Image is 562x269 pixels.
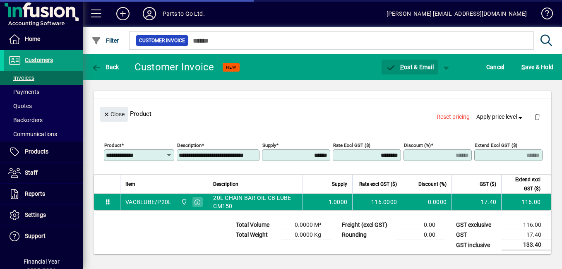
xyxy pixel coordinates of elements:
[8,117,43,123] span: Backorders
[502,230,551,240] td: 17.40
[519,60,555,74] button: Save & Hold
[4,71,83,85] a: Invoices
[527,113,547,120] app-page-header-button: Delete
[179,197,188,207] span: DAE - Great Barrier Island
[89,60,121,74] button: Back
[232,230,281,240] td: Total Weight
[281,230,331,240] td: 0.0000 Kg
[387,7,527,20] div: [PERSON_NAME] [EMAIL_ADDRESS][DOMAIN_NAME]
[476,113,524,121] span: Apply price level
[100,107,128,122] button: Close
[4,163,83,183] a: Staff
[486,60,504,74] span: Cancel
[4,142,83,162] a: Products
[333,142,370,148] mat-label: Rate excl GST ($)
[89,33,121,48] button: Filter
[139,36,185,45] span: Customer Invoice
[4,205,83,226] a: Settings
[418,180,447,189] span: Discount (%)
[213,180,238,189] span: Description
[491,80,533,95] button: Product
[475,142,517,148] mat-label: Extend excl GST ($)
[332,180,347,189] span: Supply
[382,60,438,74] button: Post & Email
[358,198,397,206] div: 116.0000
[386,64,434,70] span: ost & Email
[91,64,119,70] span: Back
[4,29,83,50] a: Home
[452,240,502,250] td: GST inclusive
[163,7,205,20] div: Parts to Go Ltd.
[125,180,135,189] span: Item
[134,60,214,74] div: Customer Invoice
[502,220,551,230] td: 116.00
[8,74,34,81] span: Invoices
[25,57,53,63] span: Customers
[4,99,83,113] a: Quotes
[8,131,57,137] span: Communications
[136,6,163,21] button: Profile
[281,220,331,230] td: 0.0000 M³
[521,60,553,74] span: ave & Hold
[177,142,202,148] mat-label: Description
[25,190,45,197] span: Reports
[262,142,276,148] mat-label: Supply
[83,60,128,74] app-page-header-button: Back
[484,60,507,74] button: Cancel
[338,220,396,230] td: Freight (excl GST)
[400,64,404,70] span: P
[226,65,236,70] span: NEW
[527,107,547,127] button: Delete
[91,37,119,44] span: Filter
[4,113,83,127] a: Backorders
[104,142,121,148] mat-label: Product
[232,220,281,230] td: Total Volume
[94,98,551,129] div: Product
[24,258,60,265] span: Financial Year
[452,194,501,210] td: 17.40
[433,110,473,125] button: Reset pricing
[4,85,83,99] a: Payments
[25,169,38,176] span: Staff
[402,194,452,210] td: 0.0000
[25,36,40,42] span: Home
[452,230,502,240] td: GST
[501,194,551,210] td: 116.00
[110,6,136,21] button: Add
[4,184,83,204] a: Reports
[396,230,445,240] td: 0.00
[264,80,312,95] button: Product History
[213,194,298,210] span: 20L CHAIN BAR OIL CB LUBE CM150
[4,226,83,247] a: Support
[473,110,528,125] button: Apply price level
[4,127,83,141] a: Communications
[535,2,552,29] a: Knowledge Base
[396,220,445,230] td: 0.00
[8,89,39,95] span: Payments
[521,64,525,70] span: S
[437,113,470,121] span: Reset pricing
[125,198,171,206] div: VACBLUBE/P20L
[359,180,397,189] span: Rate excl GST ($)
[103,108,125,121] span: Close
[329,198,348,206] span: 1.0000
[502,240,551,250] td: 133.40
[98,110,130,118] app-page-header-button: Close
[25,148,48,155] span: Products
[8,103,32,109] span: Quotes
[404,142,431,148] mat-label: Discount (%)
[452,220,502,230] td: GST exclusive
[338,230,396,240] td: Rounding
[25,233,46,239] span: Support
[507,175,540,193] span: Extend excl GST ($)
[25,211,46,218] span: Settings
[480,180,496,189] span: GST ($)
